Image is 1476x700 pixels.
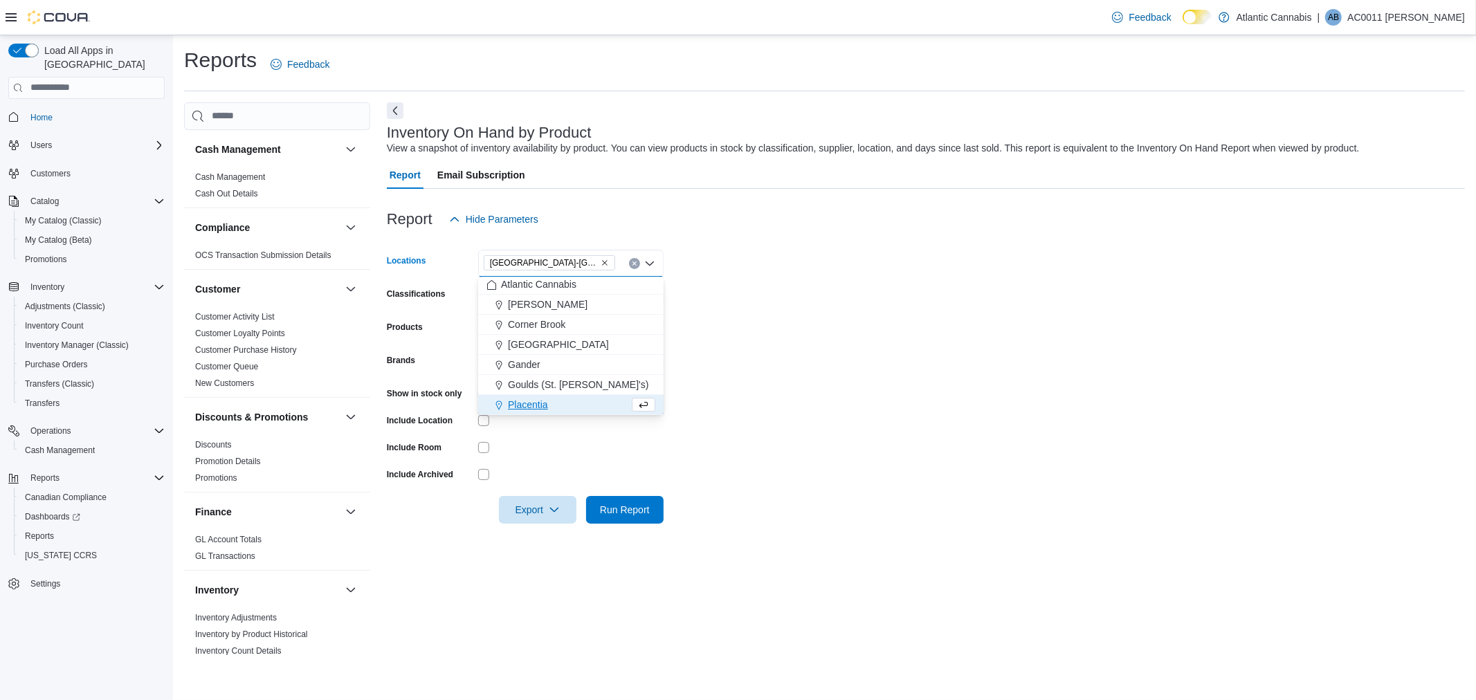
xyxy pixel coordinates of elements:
button: Placentia [478,395,664,415]
span: Adjustments (Classic) [19,298,165,315]
a: [US_STATE] CCRS [19,547,102,564]
span: Purchase Orders [19,356,165,373]
button: Adjustments (Classic) [14,297,170,316]
span: Transfers (Classic) [25,378,94,389]
span: Promotion Details [195,456,261,467]
div: View a snapshot of inventory availability by product. You can view products in stock by classific... [387,141,1360,156]
span: My Catalog (Beta) [19,232,165,248]
span: Settings [25,575,165,592]
button: Compliance [195,221,340,234]
span: Placentia [508,398,548,412]
a: Inventory by Product Historical [195,629,308,639]
span: Corner Brook [508,317,565,331]
label: Show in stock only [387,388,462,399]
span: Customer Activity List [195,311,275,322]
button: Export [499,496,576,524]
button: Operations [25,423,77,439]
div: AC0011 Blackmore Barb [1325,9,1342,26]
button: Inventory Manager (Classic) [14,335,170,355]
h3: Finance [195,505,232,519]
button: Canadian Compliance [14,488,170,507]
span: My Catalog (Beta) [25,234,92,246]
span: Goulds (St. [PERSON_NAME]'s) [508,378,648,392]
button: Remove Grand Falls-Windsor from selection in this group [601,259,609,267]
label: Classifications [387,288,446,300]
span: Customers [25,165,165,182]
a: My Catalog (Classic) [19,212,107,229]
span: Operations [30,425,71,436]
button: Reports [25,470,65,486]
span: Canadian Compliance [25,492,107,503]
button: Transfers [14,394,170,413]
span: AB [1328,9,1339,26]
label: Products [387,322,423,333]
span: Hide Parameters [466,212,538,226]
span: Transfers [19,395,165,412]
span: GL Account Totals [195,534,262,545]
span: Cash Management [25,445,95,456]
h3: Inventory [195,583,239,597]
button: [PERSON_NAME] [478,295,664,315]
label: Include Room [387,442,441,453]
span: Washington CCRS [19,547,165,564]
a: Inventory Count Details [195,646,282,656]
span: Inventory [30,282,64,293]
span: Canadian Compliance [19,489,165,506]
span: Catalog [25,193,165,210]
h3: Inventory On Hand by Product [387,125,592,141]
button: Goulds (St. [PERSON_NAME]'s) [478,375,664,395]
button: [GEOGRAPHIC_DATA] [478,335,664,355]
span: Load All Apps in [GEOGRAPHIC_DATA] [39,44,165,71]
a: Canadian Compliance [19,489,112,506]
span: Catalog [30,196,59,207]
a: Customers [25,165,76,182]
a: Discounts [195,440,232,450]
button: Cash Management [195,142,340,156]
span: Feedback [1129,10,1171,24]
button: Hide Parameters [444,205,544,233]
span: [GEOGRAPHIC_DATA]-[GEOGRAPHIC_DATA] [490,256,598,270]
button: Reports [3,468,170,488]
span: Customer Queue [195,361,258,372]
button: Users [25,137,57,154]
label: Brands [387,355,415,366]
span: [PERSON_NAME] [508,297,587,311]
span: Grand Falls-Windsor [484,255,615,270]
button: Corner Brook [478,315,664,335]
button: Run Report [586,496,664,524]
button: Inventory [3,277,170,297]
span: Inventory Count [19,317,165,334]
button: Inventory [195,583,340,597]
span: Settings [30,578,60,589]
a: New Customers [195,378,254,388]
span: Users [30,140,52,151]
h1: Reports [184,46,257,74]
span: [GEOGRAPHIC_DATA] [508,338,609,351]
a: Adjustments (Classic) [19,298,111,315]
button: Gander [478,355,664,375]
a: Inventory Count [19,317,89,334]
label: Include Location [387,415,453,426]
button: Purchase Orders [14,355,170,374]
a: Home [25,109,58,126]
span: Adjustments (Classic) [25,301,105,312]
h3: Report [387,211,432,228]
p: Atlantic Cannabis [1237,9,1312,26]
a: Transfers (Classic) [19,376,100,392]
div: Customer [184,308,370,397]
button: Discounts & Promotions [195,410,340,424]
button: My Catalog (Beta) [14,230,170,250]
a: My Catalog (Beta) [19,232,98,248]
button: Inventory Count [14,316,170,335]
a: Reports [19,528,60,544]
span: Promotions [195,472,237,483]
span: Feedback [287,57,329,71]
span: My Catalog (Classic) [25,215,102,226]
span: Reports [30,472,60,483]
a: Customer Loyalty Points [195,329,285,338]
a: Cash Management [195,172,265,182]
p: AC0011 [PERSON_NAME] [1347,9,1465,26]
button: Transfers (Classic) [14,374,170,394]
span: Promotions [19,251,165,268]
